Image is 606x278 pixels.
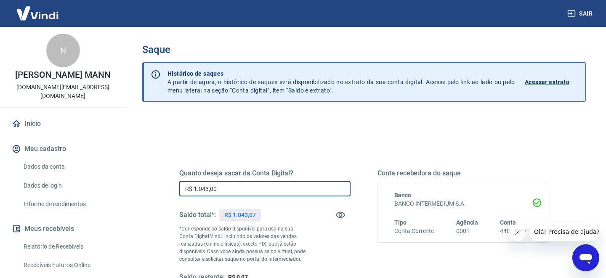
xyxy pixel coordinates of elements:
[10,114,116,133] a: Início
[5,6,71,13] span: Olá! Precisa de ajuda?
[20,177,116,194] a: Dados de login
[167,69,515,95] p: A partir de agora, o histórico de saques será disponibilizado no extrato da sua conta digital. Ac...
[10,0,65,26] img: Vindi
[456,219,478,226] span: Agência
[377,169,549,177] h5: Conta recebedora do saque
[525,78,569,86] p: Acessar extrato
[394,192,411,199] span: Banco
[500,227,532,236] h6: 44069767-0
[20,158,116,175] a: Dados da conta
[10,140,116,158] button: Meu cadastro
[394,199,532,208] h6: BANCO INTERMEDIUM S.A.
[456,227,478,236] h6: 0001
[572,244,599,271] iframe: Botão para abrir a janela de mensagens
[20,196,116,213] a: Informe de rendimentos
[179,169,351,177] h5: Quanto deseja sacar da Conta Digital?
[20,257,116,274] a: Recebíveis Futuros Online
[10,220,116,238] button: Meus recebíveis
[142,44,586,56] h3: Saque
[179,225,308,263] p: *Corresponde ao saldo disponível para uso na sua Conta Digital Vindi. Incluindo os valores das ve...
[167,69,515,78] p: Histórico de saques
[224,211,255,220] p: R$ 1.043,07
[500,219,516,226] span: Conta
[46,34,80,67] div: N
[525,69,579,95] a: Acessar extrato
[529,222,599,241] iframe: Mensagem da empresa
[20,238,116,255] a: Relatório de Recebíveis
[15,71,111,79] p: [PERSON_NAME] MANN
[566,6,596,21] button: Sair
[179,211,216,219] h5: Saldo total*:
[509,224,526,241] iframe: Fechar mensagem
[394,227,434,236] h6: Conta Corrente
[7,83,119,101] p: [DOMAIN_NAME][EMAIL_ADDRESS][DOMAIN_NAME]
[394,219,407,226] span: Tipo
